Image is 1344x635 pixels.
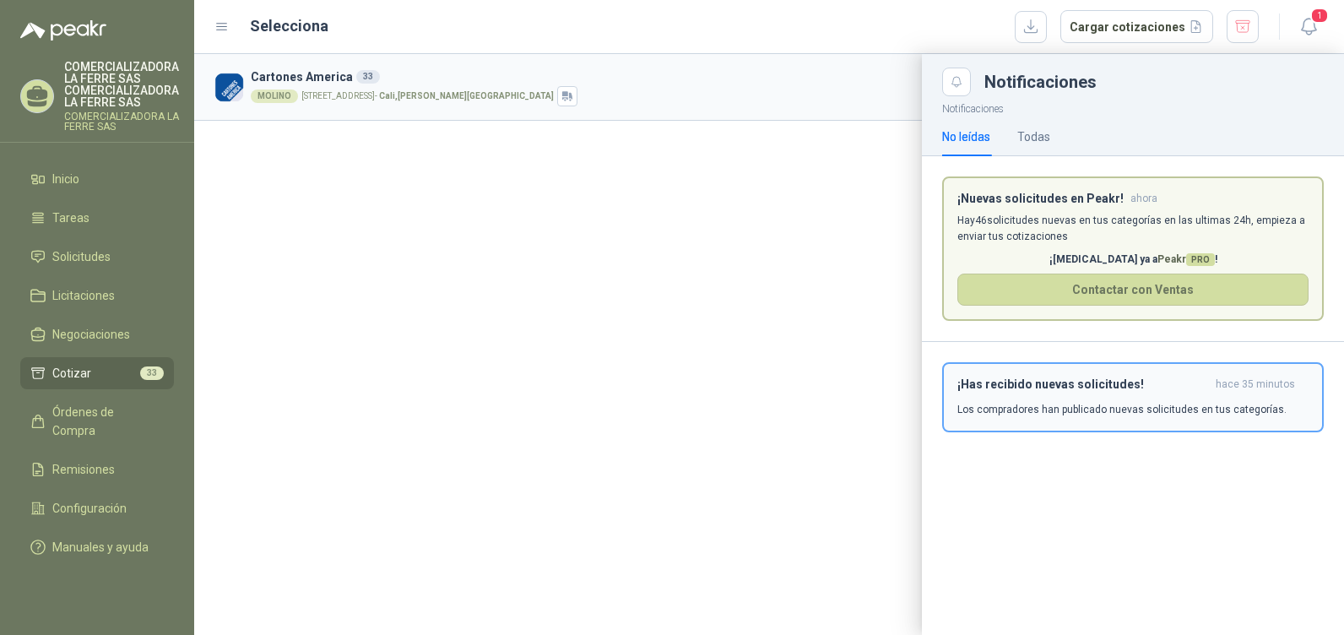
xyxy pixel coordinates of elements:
a: Remisiones [20,453,174,486]
h3: ¡Nuevas solicitudes en Peakr! [957,192,1124,206]
p: COMERCIALIZADORA LA FERRE SAS [64,111,179,132]
a: Cotizar33 [20,357,174,389]
a: Solicitudes [20,241,174,273]
span: Tareas [52,209,89,227]
p: ¡[MEDICAL_DATA] ya a ! [957,252,1309,268]
img: Logo peakr [20,20,106,41]
p: Hay 46 solicitudes nuevas en tus categorías en las ultimas 24h, empieza a enviar tus cotizaciones [957,213,1309,245]
a: Órdenes de Compra [20,396,174,447]
button: Cargar cotizaciones [1060,10,1213,44]
span: Remisiones [52,460,115,479]
h3: ¡Has recibido nuevas solicitudes! [957,377,1209,392]
a: Inicio [20,163,174,195]
div: Todas [1017,128,1050,146]
a: Licitaciones [20,280,174,312]
a: Configuración [20,492,174,524]
span: Negociaciones [52,325,130,344]
div: No leídas [942,128,990,146]
span: Órdenes de Compra [52,403,158,440]
span: 33 [140,366,164,380]
button: ¡Has recibido nuevas solicitudes!hace 35 minutos Los compradores han publicado nuevas solicitudes... [942,362,1324,432]
div: Notificaciones [984,73,1324,90]
span: ahora [1130,192,1157,206]
span: Solicitudes [52,247,111,266]
span: Peakr [1157,253,1215,265]
span: Configuración [52,499,127,518]
p: Notificaciones [922,96,1344,117]
button: Contactar con Ventas [957,274,1309,306]
span: 1 [1310,8,1329,24]
span: Inicio [52,170,79,188]
span: Licitaciones [52,286,115,305]
span: hace 35 minutos [1216,377,1295,392]
button: 1 [1293,12,1324,42]
h2: Selecciona [250,14,328,38]
span: Manuales y ayuda [52,538,149,556]
p: COMERCIALIZADORA LA FERRE SAS COMERCIALIZADORA LA FERRE SAS [64,61,179,108]
p: Los compradores han publicado nuevas solicitudes en tus categorías. [957,402,1287,417]
a: Negociaciones [20,318,174,350]
a: Manuales y ayuda [20,531,174,563]
a: Tareas [20,202,174,234]
span: PRO [1186,253,1215,266]
span: Cotizar [52,364,91,383]
button: Close [942,68,971,96]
